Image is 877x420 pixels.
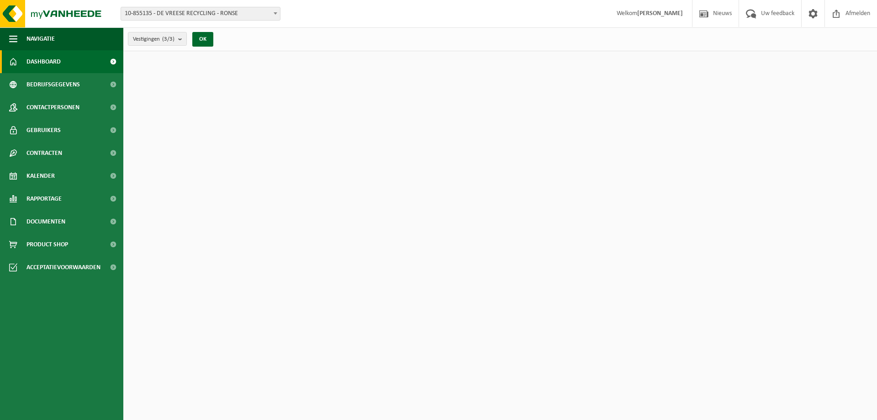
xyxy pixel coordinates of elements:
[26,119,61,142] span: Gebruikers
[26,142,62,165] span: Contracten
[26,210,65,233] span: Documenten
[26,96,79,119] span: Contactpersonen
[26,73,80,96] span: Bedrijfsgegevens
[162,36,174,42] count: (3/3)
[26,165,55,187] span: Kalender
[121,7,280,20] span: 10-855135 - DE VREESE RECYCLING - RONSE
[26,27,55,50] span: Navigatie
[26,256,100,279] span: Acceptatievoorwaarden
[26,233,68,256] span: Product Shop
[128,32,187,46] button: Vestigingen(3/3)
[192,32,213,47] button: OK
[133,32,174,46] span: Vestigingen
[26,50,61,73] span: Dashboard
[26,187,62,210] span: Rapportage
[637,10,683,17] strong: [PERSON_NAME]
[121,7,280,21] span: 10-855135 - DE VREESE RECYCLING - RONSE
